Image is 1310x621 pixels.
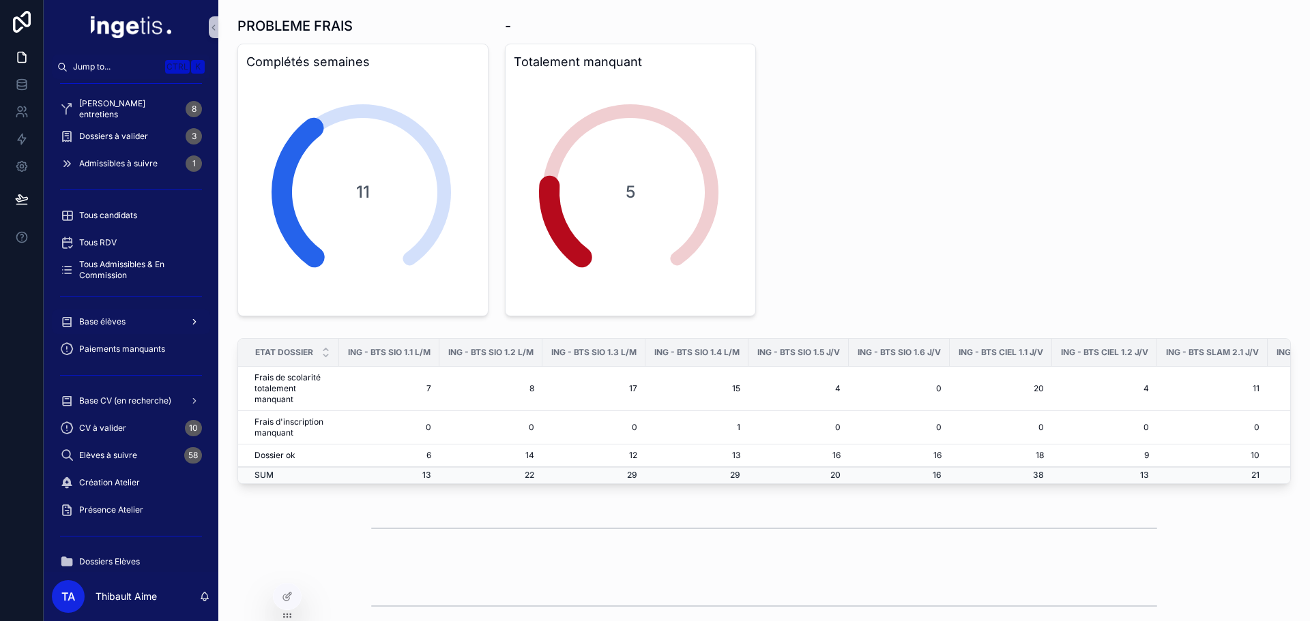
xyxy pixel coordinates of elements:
[52,443,210,468] a: Elèves à suivre58
[339,411,439,444] td: 0
[185,420,202,436] div: 10
[645,411,748,444] td: 1
[950,411,1052,444] td: 0
[192,61,203,72] span: K
[551,347,637,358] span: ING - BTS SIO 1.3 L/M
[79,450,137,461] span: Elèves à suivre
[52,337,210,361] a: Paiements manquants
[356,181,370,203] span: 11
[165,60,190,74] span: Ctrl
[849,367,950,411] td: 0
[542,444,645,467] td: 12
[645,444,748,467] td: 13
[52,124,210,149] a: Dossiers à valider3
[1052,467,1157,483] td: 13
[439,444,542,467] td: 14
[184,447,202,464] div: 58
[79,158,158,169] span: Admissibles à suivre
[186,101,202,117] div: 8
[237,16,353,35] h1: PROBLEME FRAIS
[79,316,126,327] span: Base élèves
[186,155,202,172] div: 1
[448,347,534,358] span: ING - BTS SIO 1.2 L/M
[849,411,950,444] td: 0
[626,181,635,203] span: 5
[950,367,1052,411] td: 20
[186,128,202,145] div: 3
[79,344,165,354] span: Paiements manquants
[52,203,210,228] a: Tous candidats
[238,467,339,483] td: SUM
[79,556,140,567] span: Dossiers Elèves
[950,444,1052,467] td: 18
[52,151,210,176] a: Admissibles à suivre1
[79,131,148,142] span: Dossiers à valider
[255,347,313,358] span: Etat dossier
[52,97,210,121] a: [PERSON_NAME] entretiens8
[748,467,849,483] td: 20
[505,16,511,35] h1: -
[91,16,171,38] img: App logo
[79,98,180,120] span: [PERSON_NAME] entretiens
[52,230,210,255] a: Tous RDV
[1052,411,1157,444] td: 0
[79,477,140,488] span: Création Atelier
[52,258,210,282] a: Tous Admissibles & En Commission
[52,309,210,334] a: Base élèves
[79,210,137,221] span: Tous candidats
[246,52,480,72] h3: Complétés semaines
[52,498,210,522] a: Présence Atelier
[73,61,160,72] span: Jump to...
[748,367,849,411] td: 4
[1061,347,1148,358] span: ING - BTS CIEL 1.2 J/V
[61,588,75,605] span: TA
[858,347,941,358] span: ING - BTS SIO 1.6 J/V
[79,504,143,515] span: Présence Atelier
[52,549,210,574] a: Dossiers Elèves
[52,416,210,440] a: CV à valider10
[748,444,849,467] td: 16
[339,467,439,483] td: 13
[757,347,840,358] span: ING - BTS SIO 1.5 J/V
[96,590,157,603] p: Thibault Aime
[79,259,196,281] span: Tous Admissibles & En Commission
[52,389,210,413] a: Base CV (en recherche)
[79,237,117,248] span: Tous RDV
[1157,467,1268,483] td: 21
[238,367,339,411] td: Frais de scolarité totalement manquant
[439,411,542,444] td: 0
[1157,367,1268,411] td: 11
[1166,347,1259,358] span: ING - BTS SLAM 2.1 J/V
[849,444,950,467] td: 16
[748,411,849,444] td: 0
[849,467,950,483] td: 16
[645,467,748,483] td: 29
[542,467,645,483] td: 29
[950,467,1052,483] td: 38
[79,395,171,406] span: Base CV (en recherche)
[645,367,748,411] td: 15
[1157,411,1268,444] td: 0
[1157,444,1268,467] td: 10
[439,467,542,483] td: 22
[959,347,1043,358] span: ING - BTS CIEL 1.1 J/V
[654,347,740,358] span: ING - BTS SIO 1.4 L/M
[514,52,747,72] h3: Totalement manquant
[238,444,339,467] td: Dossier ok
[339,367,439,411] td: 7
[1052,367,1157,411] td: 4
[542,367,645,411] td: 17
[1052,444,1157,467] td: 9
[339,444,439,467] td: 6
[542,411,645,444] td: 0
[348,347,431,358] span: ING - BTS SIO 1.1 L/M
[52,55,210,79] button: Jump to...CtrlK
[238,411,339,444] td: Frais d'inscription manquant
[439,367,542,411] td: 8
[52,470,210,495] a: Création Atelier
[79,423,126,434] span: CV à valider
[44,79,218,572] div: scrollable content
